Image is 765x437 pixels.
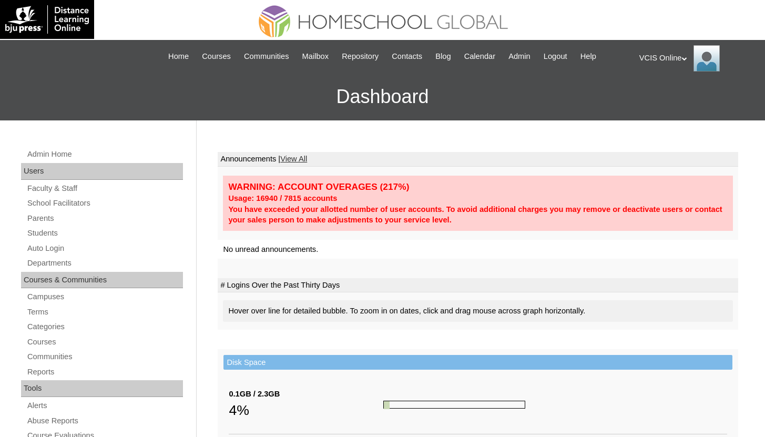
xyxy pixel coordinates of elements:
[503,50,536,63] a: Admin
[26,306,183,319] a: Terms
[26,182,183,195] a: Faculty & Staff
[693,45,720,72] img: VCIS Online Admin
[229,400,383,421] div: 4%
[5,5,89,34] img: logo-white.png
[464,50,495,63] span: Calendar
[639,45,754,72] div: VCIS Online
[163,50,194,63] a: Home
[26,350,183,363] a: Communities
[26,290,183,303] a: Campuses
[508,50,531,63] span: Admin
[538,50,573,63] a: Logout
[26,227,183,240] a: Students
[575,50,601,63] a: Help
[228,204,728,226] div: You have exceeded your allotted number of user accounts. To avoid additional charges you may remo...
[544,50,567,63] span: Logout
[580,50,596,63] span: Help
[342,50,379,63] span: Repository
[302,50,329,63] span: Mailbox
[228,194,337,202] strong: Usage: 16940 / 7815 accounts
[26,197,183,210] a: School Facilitators
[336,50,384,63] a: Repository
[5,73,760,120] h3: Dashboard
[218,152,738,167] td: Announcements |
[430,50,456,63] a: Blog
[26,148,183,161] a: Admin Home
[26,414,183,428] a: Abuse Reports
[228,181,728,193] div: WARNING: ACCOUNT OVERAGES (217%)
[218,240,738,259] td: No unread announcements.
[197,50,236,63] a: Courses
[26,212,183,225] a: Parents
[229,389,383,400] div: 0.1GB / 2.3GB
[26,336,183,349] a: Courses
[26,320,183,333] a: Categories
[223,355,732,370] td: Disk Space
[386,50,427,63] a: Contacts
[280,155,307,163] a: View All
[297,50,334,63] a: Mailbox
[244,50,289,63] span: Communities
[435,50,451,63] span: Blog
[168,50,189,63] span: Home
[239,50,294,63] a: Communities
[26,399,183,412] a: Alerts
[218,278,738,293] td: # Logins Over the Past Thirty Days
[21,163,183,180] div: Users
[26,257,183,270] a: Departments
[21,272,183,289] div: Courses & Communities
[202,50,231,63] span: Courses
[26,242,183,255] a: Auto Login
[223,300,733,322] div: Hover over line for detailed bubble. To zoom in on dates, click and drag mouse across graph horiz...
[459,50,501,63] a: Calendar
[26,365,183,379] a: Reports
[392,50,422,63] span: Contacts
[21,380,183,397] div: Tools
